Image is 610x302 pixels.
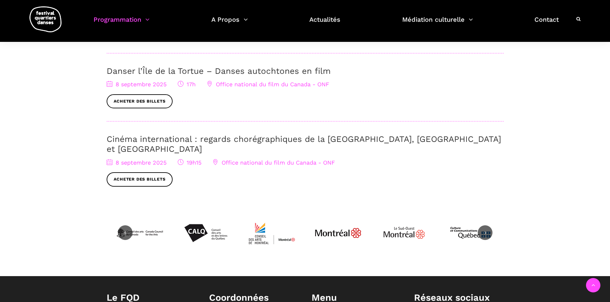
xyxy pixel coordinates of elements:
a: Danser l’Île de la Tortue – Danses autochtones en film [107,66,331,76]
img: Calq_noir [182,209,230,257]
img: mccq-3-3 [446,209,494,257]
img: logo-fqd-med [29,6,61,32]
a: Acheter des billets [107,172,173,187]
a: Cinéma international : regards chorégraphiques de la [GEOGRAPHIC_DATA], [GEOGRAPHIC_DATA] et [GEO... [107,134,501,154]
a: Contact [534,14,559,33]
span: 19h15 [178,159,201,166]
a: Actualités [309,14,340,33]
span: 8 septembre 2025 [107,159,167,166]
a: Acheter des billets [107,94,173,109]
span: Office national du film du Canada - ONF [207,81,329,88]
img: Logo_Mtl_Le_Sud-Ouest.svg_ [380,209,428,257]
a: A Propos [211,14,248,33]
img: CAC_BW_black_f [116,209,164,257]
span: 17h [178,81,196,88]
img: JPGnr_b [314,209,362,257]
img: CMYK_Logo_CAMMontreal [248,209,296,257]
a: Programmation [94,14,150,33]
span: 8 septembre 2025 [107,81,167,88]
span: Office national du film du Canada - ONF [213,159,335,166]
a: Médiation culturelle [402,14,473,33]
